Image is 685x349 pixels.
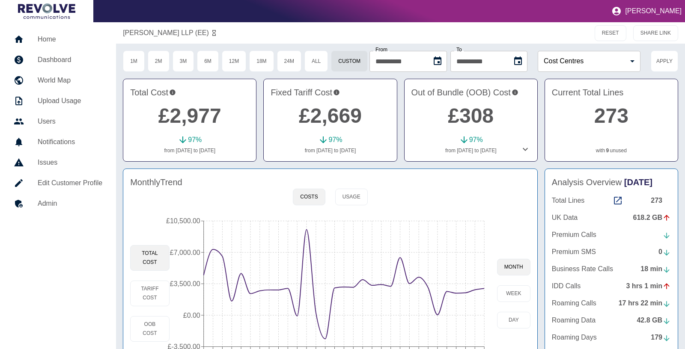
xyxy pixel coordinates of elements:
h5: Issues [38,157,102,168]
a: Total Lines273 [552,195,671,206]
a: Issues [7,152,109,173]
a: Roaming Data42.8 GB [552,315,671,325]
p: from [DATE] to [DATE] [271,147,390,154]
button: 18M [249,50,274,72]
h5: World Map [38,75,102,86]
a: World Map [7,70,109,91]
p: 97 % [328,135,342,145]
p: IDD Calls [552,281,581,291]
p: Roaming Data [552,315,596,325]
button: SHARE LINK [633,25,678,41]
label: From [375,47,387,52]
img: Logo [18,3,75,19]
button: Usage [335,189,368,205]
button: Choose date, selected date is 22 Aug 2025 [509,53,527,70]
button: 24M [277,50,301,72]
a: Admin [7,193,109,214]
h5: Dashboard [38,55,102,65]
button: OOB Cost [130,316,170,342]
a: Upload Usage [7,91,109,111]
a: £308 [448,104,494,127]
svg: This is the total charges incurred from 23/07/2025 to 22/08/2025 [169,86,176,99]
h5: Home [38,34,102,44]
a: Roaming Calls17 hrs 22 min [552,298,671,308]
button: [PERSON_NAME] [608,3,685,20]
p: 97 % [188,135,202,145]
button: month [497,259,530,275]
a: Business Rate Calls18 min [552,264,671,274]
svg: Costs outside of your fixed tariff [512,86,518,99]
a: Dashboard [7,50,109,70]
tspan: £3,500.00 [170,280,200,287]
a: Premium Calls [552,230,671,240]
h5: Admin [38,198,102,209]
a: UK Data618.2 GB [552,213,671,223]
button: Choose date, selected date is 23 Jul 2025 [429,53,446,70]
a: £2,669 [299,104,362,127]
a: Edit Customer Profile [7,173,109,193]
div: 18 min [640,264,671,274]
a: Roaming Days179 [552,332,671,343]
p: from [DATE] to [DATE] [130,147,249,154]
h4: Total Cost [130,86,249,99]
tspan: £10,500.00 [166,217,200,225]
svg: This is your recurring contracted cost [333,86,340,99]
a: IDD Calls3 hrs 1 min [552,281,671,291]
a: Notifications [7,132,109,152]
h5: Edit Customer Profile [38,178,102,188]
tspan: £7,000.00 [170,249,200,256]
div: 42.8 GB [637,315,671,325]
h4: Monthly Trend [130,176,182,189]
p: 97 % [469,135,483,145]
h5: Users [38,116,102,127]
button: 3M [173,50,194,72]
label: To [456,47,462,52]
tspan: £0.00 [183,312,200,319]
a: £2,977 [158,104,221,127]
span: [DATE] [624,177,652,187]
button: 6M [197,50,219,72]
div: 273 [651,195,671,206]
a: [PERSON_NAME] LLP (EE) [123,28,209,38]
a: Home [7,29,109,50]
button: Total Cost [130,245,170,271]
button: 1M [123,50,145,72]
button: 12M [222,50,246,72]
button: RESET [595,25,626,41]
button: day [497,312,530,328]
p: [PERSON_NAME] [625,7,682,15]
a: 273 [594,104,628,127]
button: week [497,285,530,302]
p: Roaming Calls [552,298,596,308]
div: 3 hrs 1 min [626,281,671,291]
p: Total Lines [552,195,585,206]
h4: Current Total Lines [552,86,671,99]
a: 9 [606,147,609,154]
button: 2M [148,50,170,72]
button: All [304,50,328,72]
button: Apply [651,50,678,72]
p: Roaming Days [552,332,597,343]
h5: Notifications [38,137,102,147]
button: Costs [293,189,325,205]
button: Custom [331,50,368,72]
div: 618.2 GB [633,213,671,223]
p: Business Rate Calls [552,264,613,274]
h4: Out of Bundle (OOB) Cost [411,86,530,99]
h4: Analysis Overview [552,176,671,189]
p: with unused [552,147,671,154]
div: 179 [651,332,671,343]
div: 0 [658,247,671,257]
div: 17 hrs 22 min [619,298,671,308]
a: Premium SMS0 [552,247,671,257]
a: Users [7,111,109,132]
p: Premium Calls [552,230,596,240]
h5: Upload Usage [38,96,102,106]
button: Tariff Cost [130,281,170,306]
h4: Fixed Tariff Cost [271,86,390,99]
p: Premium SMS [552,247,596,257]
p: UK Data [552,213,578,223]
